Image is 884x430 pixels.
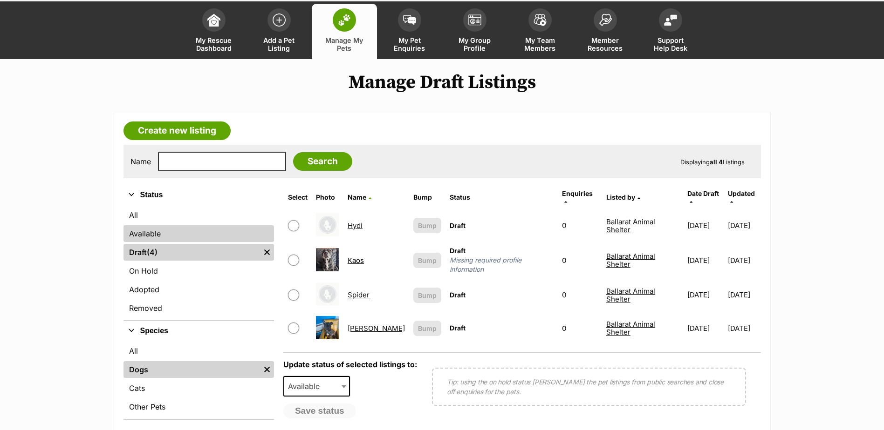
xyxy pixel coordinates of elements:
[728,189,755,205] a: Updated
[650,36,692,52] span: Support Help Desk
[123,262,274,279] a: On Hold
[687,189,719,205] a: Date Draft
[247,4,312,59] a: Add a Pet Listing
[606,193,635,201] span: Listed by
[728,312,760,344] td: [DATE]
[284,380,329,393] span: Available
[684,242,727,278] td: [DATE]
[413,321,441,336] button: Bump
[562,189,593,205] a: Enquiries
[147,247,158,258] span: (4)
[348,193,366,201] span: Name
[283,360,417,369] label: Update status of selected listings to:
[599,13,612,26] img: member-resources-icon-8e73f808a243e03378d46382f2149f9095a855e16c252ad45f914b54edf8863c.svg
[323,36,365,52] span: Manage My Pets
[348,221,363,230] a: Hydi
[207,13,220,27] img: dashboard-icon-eb2f2d2d3e046f16d808141f083e7271f6b2e854fb5c12c21221c1fb7104beca.svg
[606,193,640,201] a: Listed by
[123,341,274,419] div: Species
[680,158,745,166] span: Displaying Listings
[534,14,547,26] img: team-members-icon-5396bd8760b3fe7c0b43da4ab00e1e3bb1a5d9ba89233759b79545d2d3fc5d0d.svg
[389,36,431,52] span: My Pet Enquiries
[684,209,727,242] td: [DATE]
[123,121,231,140] a: Create new listing
[606,320,655,336] a: Ballarat Animal Shelter
[728,242,760,278] td: [DATE]
[403,15,416,25] img: pet-enquiries-icon-7e3ad2cf08bfb03b45e93fb7055b45f3efa6380592205ae92323e6603595dc1f.svg
[558,279,601,311] td: 0
[123,225,274,242] a: Available
[413,288,441,303] button: Bump
[418,290,437,300] span: Bump
[418,323,437,333] span: Bump
[728,189,755,197] span: Updated
[684,312,727,344] td: [DATE]
[558,209,601,242] td: 0
[519,36,561,52] span: My Team Members
[606,287,655,303] a: Ballarat Animal Shelter
[377,4,442,59] a: My Pet Enquiries
[447,377,731,396] p: Tip: using the on hold status [PERSON_NAME] the pet listings from public searches and close off e...
[468,14,481,26] img: group-profile-icon-3fa3cf56718a62981997c0bc7e787c4b2cf8bcc04b72c1350f741eb67cf2f40e.svg
[728,279,760,311] td: [DATE]
[418,221,437,230] span: Bump
[710,158,723,166] strong: all 4
[123,189,274,201] button: Status
[123,343,274,359] a: All
[348,324,405,333] a: [PERSON_NAME]
[260,244,274,261] a: Remove filter
[454,36,496,52] span: My Group Profile
[312,186,343,208] th: Photo
[638,4,703,59] a: Support Help Desk
[123,244,260,261] a: Draft
[258,36,300,52] span: Add a Pet Listing
[123,398,274,415] a: Other Pets
[450,324,466,332] span: Draft
[293,152,352,171] input: Search
[123,207,274,223] a: All
[450,291,466,299] span: Draft
[687,189,719,197] span: translation missing: en.admin.listings.index.attributes.date_draft
[348,256,364,265] a: Kaos
[260,361,274,378] a: Remove filter
[507,4,573,59] a: My Team Members
[558,312,601,344] td: 0
[273,13,286,27] img: add-pet-listing-icon-0afa8454b4691262ce3f59096e99ab1cd57d4a30225e0717b998d2c9b9846f56.svg
[573,4,638,59] a: Member Resources
[123,281,274,298] a: Adopted
[450,247,466,255] span: Draft
[348,193,371,201] a: Name
[450,222,466,229] span: Draft
[123,325,274,337] button: Species
[728,209,760,242] td: [DATE]
[410,186,445,208] th: Bump
[413,218,441,233] button: Bump
[664,14,677,26] img: help-desk-icon-fdf02630f3aa405de69fd3d07c3f3aa587a6932b1a1747fa1d2bba05be0121f9.svg
[316,282,339,306] img: Spider
[558,242,601,278] td: 0
[606,252,655,269] a: Ballarat Animal Shelter
[284,186,311,208] th: Select
[283,376,350,396] span: Available
[316,213,339,236] img: Hydi
[606,217,655,234] a: Ballarat Animal Shelter
[418,255,437,265] span: Bump
[130,157,151,166] label: Name
[348,290,370,299] a: Spider
[123,361,260,378] a: Dogs
[283,403,356,418] button: Save status
[312,4,377,59] a: Manage My Pets
[584,36,626,52] span: Member Resources
[450,255,554,274] span: Missing required profile information
[123,205,274,320] div: Status
[684,279,727,311] td: [DATE]
[442,4,507,59] a: My Group Profile
[123,380,274,396] a: Cats
[193,36,235,52] span: My Rescue Dashboard
[562,189,593,197] span: translation missing: en.admin.listings.index.attributes.enquiries
[123,300,274,316] a: Removed
[446,186,557,208] th: Status
[413,253,441,268] button: Bump
[338,14,351,26] img: manage-my-pets-icon-02211641906a0b7f246fdf0571729dbe1e7629f14944591b6c1af311fb30b64b.svg
[181,4,247,59] a: My Rescue Dashboard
